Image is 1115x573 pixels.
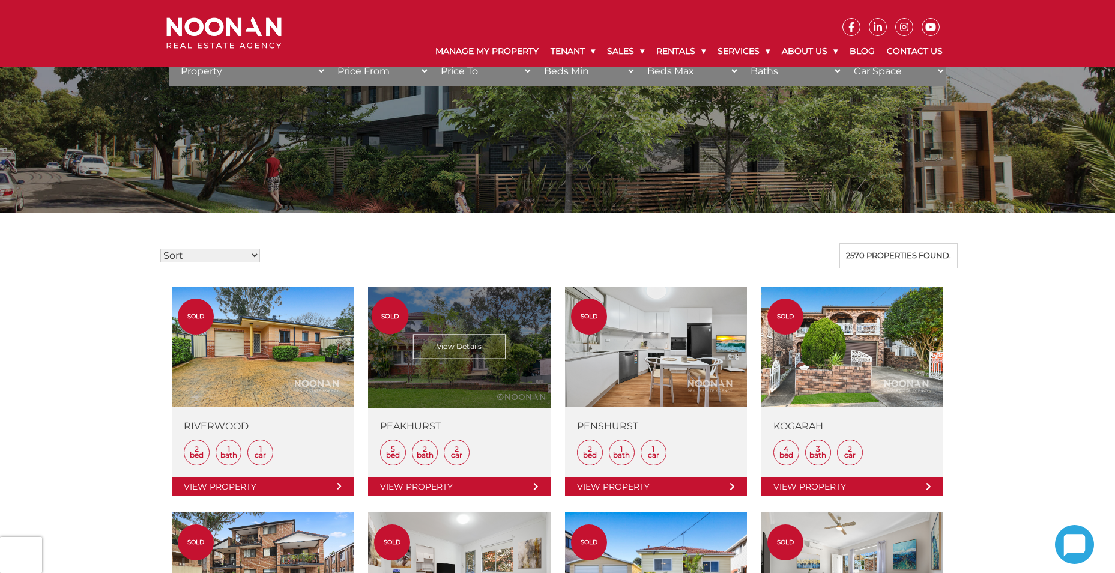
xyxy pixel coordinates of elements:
a: Sales [601,36,650,67]
span: sold [571,312,607,321]
a: Rentals [650,36,712,67]
a: Services [712,36,776,67]
span: sold [178,312,214,321]
a: Manage My Property [429,36,545,67]
a: Tenant [545,36,601,67]
span: sold [178,538,214,547]
select: Sort Listings [160,249,260,262]
div: 2570 properties found. [839,243,958,268]
a: Contact Us [881,36,949,67]
a: Blog [844,36,881,67]
span: sold [767,538,803,547]
a: About Us [776,36,844,67]
span: sold [374,538,410,547]
span: sold [767,312,803,321]
span: sold [571,538,607,547]
img: Noonan Real Estate Agency [166,17,282,49]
